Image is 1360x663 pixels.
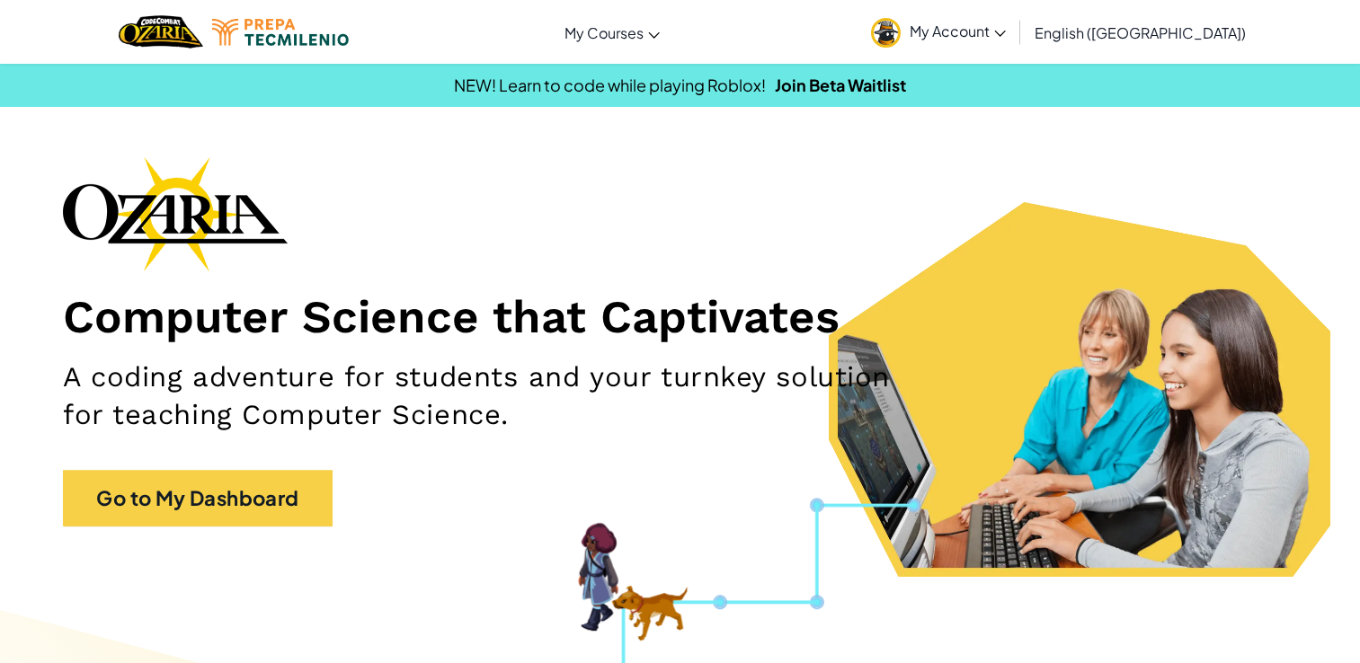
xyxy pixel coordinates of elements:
[775,75,906,95] a: Join Beta Waitlist
[119,13,202,50] a: Ozaria by CodeCombat logo
[1026,8,1255,57] a: English ([GEOGRAPHIC_DATA])
[63,156,288,271] img: Ozaria branding logo
[564,23,644,42] span: My Courses
[63,470,333,526] a: Go to My Dashboard
[63,358,890,434] h2: A coding adventure for students and your turnkey solution for teaching Computer Science.
[212,19,349,46] img: Tecmilenio logo
[119,13,202,50] img: Home
[556,8,669,57] a: My Courses
[454,75,766,95] span: NEW! Learn to code while playing Roblox!
[862,4,1015,60] a: My Account
[910,22,1006,40] span: My Account
[1035,23,1246,42] span: English ([GEOGRAPHIC_DATA])
[871,18,901,48] img: avatar
[63,289,1297,345] h1: Computer Science that Captivates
